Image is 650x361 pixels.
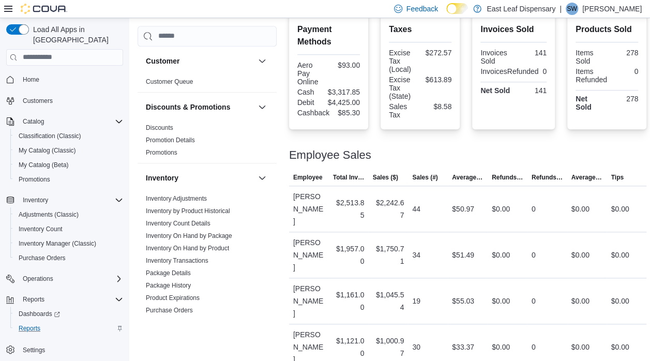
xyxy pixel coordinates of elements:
div: $2,513.85 [333,197,365,221]
span: Purchase Orders [146,306,193,314]
button: Customer [146,56,254,66]
span: Average Sale [452,173,483,182]
div: $1,121.00 [333,335,365,359]
span: Promotions [14,173,123,186]
div: $33.37 [452,341,474,353]
span: Discounts [146,124,173,132]
a: Inventory by Product Historical [146,207,230,215]
strong: Net Sold [480,86,510,95]
h3: Inventory [146,173,178,183]
button: Promotions [10,172,127,187]
div: $8.58 [422,102,452,111]
a: Discounts [146,124,173,131]
button: Adjustments (Classic) [10,207,127,222]
button: Inventory [256,172,268,184]
h2: Invoices Sold [480,23,547,36]
div: 141 [516,86,547,95]
a: My Catalog (Beta) [14,159,73,171]
div: 0 [542,67,547,76]
span: Reports [19,293,123,306]
span: Inventory Count Details [146,219,210,228]
div: $0.00 [611,295,629,307]
div: InvoicesRefunded [480,67,538,76]
div: Cash [297,88,324,96]
div: Debit [297,98,324,107]
span: Inventory [19,194,123,206]
div: $1,161.00 [333,289,365,313]
p: [PERSON_NAME] [582,3,642,15]
div: $0.00 [492,295,510,307]
div: 34 [412,249,420,261]
button: Inventory Manager (Classic) [10,236,127,251]
button: Discounts & Promotions [146,102,254,112]
span: Settings [19,343,123,356]
div: $0.00 [571,341,589,353]
span: Purchase Orders [19,254,66,262]
div: Invoices Sold [480,49,511,65]
span: Dashboards [14,308,123,320]
div: Items Sold [576,49,605,65]
span: My Catalog (Classic) [19,146,76,155]
span: Inventory Transactions [146,257,208,265]
div: Items Refunded [576,67,607,84]
span: Inventory Manager (Classic) [19,239,96,248]
div: Sam Watkins [566,3,578,15]
div: $272.57 [422,49,452,57]
a: Inventory On Hand by Product [146,245,229,252]
span: Average Refund [571,173,603,182]
div: $0.00 [492,249,510,261]
span: Promotions [146,148,177,157]
span: Sales (#) [412,173,437,182]
a: Dashboards [10,307,127,321]
a: Inventory Transactions [146,257,208,264]
span: Promotions [19,175,50,184]
div: $1,957.00 [333,243,365,267]
div: $3,317.85 [328,88,360,96]
span: Refunds ($) [492,173,523,182]
span: Load All Apps in [GEOGRAPHIC_DATA] [29,24,123,45]
div: $1,750.71 [372,243,404,267]
div: 19 [412,295,420,307]
a: Purchase Orders [14,252,70,264]
div: $93.00 [330,61,360,69]
div: [PERSON_NAME] [289,232,329,278]
button: Reports [2,292,127,307]
span: Adjustments (Classic) [19,210,79,219]
span: Operations [19,273,123,285]
div: $55.03 [452,295,474,307]
span: Total Invoiced [333,173,365,182]
strong: Net Sold [576,95,591,111]
button: Inventory [2,193,127,207]
span: Feedback [406,4,438,14]
h3: Employee Sales [289,149,371,161]
div: 0 [611,67,638,76]
div: Excise Tax (Local) [389,49,418,73]
div: Cashback [297,109,329,117]
a: Package Details [146,269,191,277]
input: Dark Mode [446,3,468,14]
span: Home [19,73,123,86]
span: Package History [146,281,191,290]
button: Operations [19,273,57,285]
span: Inventory On Hand by Product [146,244,229,252]
a: Promotions [146,149,177,156]
button: Catalog [19,115,48,128]
a: Purchase Orders [146,307,193,314]
div: Sales Tax [389,102,418,119]
span: Employee [293,173,323,182]
span: Inventory Adjustments [146,194,207,203]
span: Catalog [19,115,123,128]
span: Dashboards [19,310,60,318]
div: $50.97 [452,203,474,215]
div: 44 [412,203,420,215]
a: Dashboards [14,308,64,320]
button: My Catalog (Classic) [10,143,127,158]
div: 141 [516,49,547,57]
div: $1,045.54 [372,289,404,313]
p: East Leaf Dispensary [487,3,555,15]
span: Catalog [23,117,44,126]
span: Refunds (#) [532,173,563,182]
div: $0.00 [492,203,510,215]
div: $2,242.67 [372,197,404,221]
